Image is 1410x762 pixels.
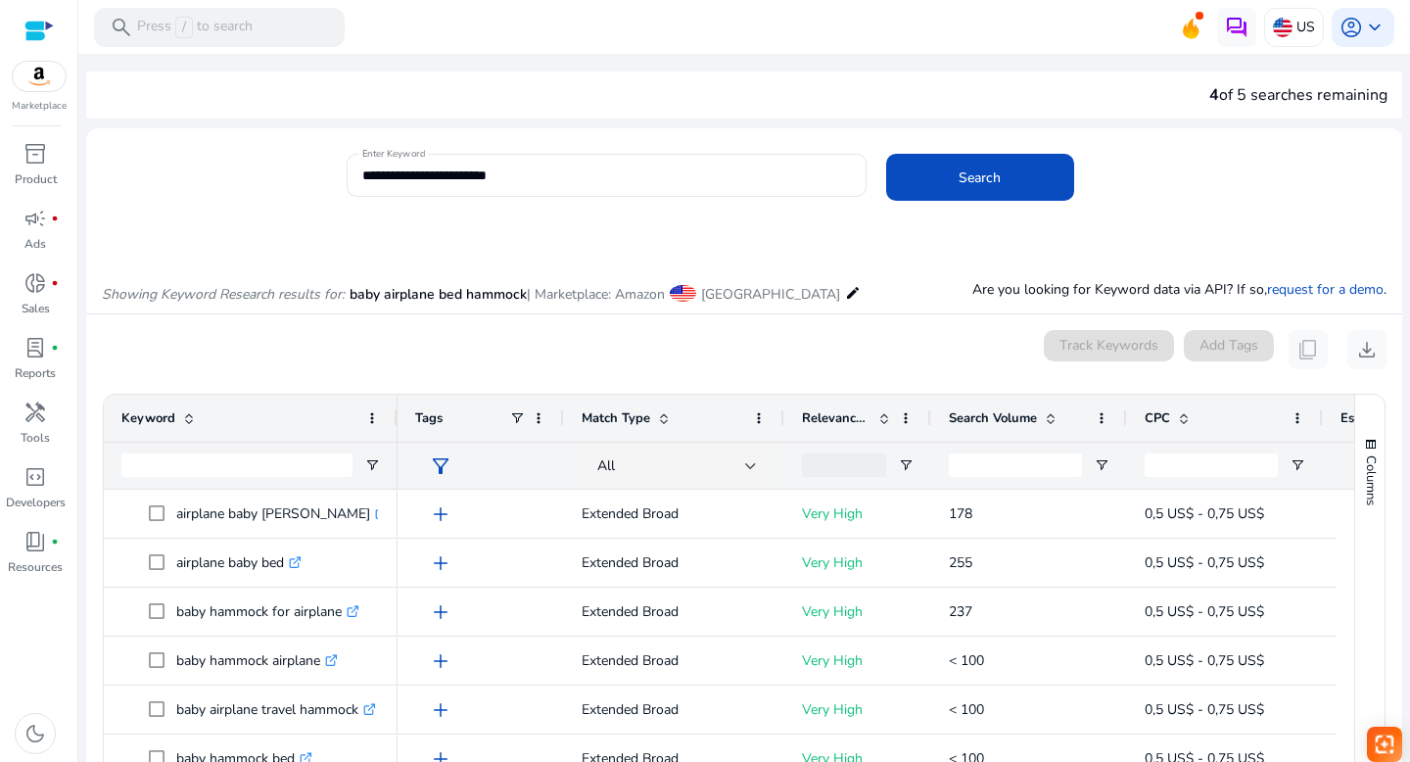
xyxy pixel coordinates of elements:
p: Extended Broad [582,641,767,681]
span: All [597,456,615,475]
p: Very High [802,690,914,730]
span: donut_small [23,271,47,295]
p: Extended Broad [582,592,767,632]
p: Tools [21,429,50,447]
p: Marketplace [12,99,67,114]
span: account_circle [1339,16,1363,39]
input: Search Volume Filter Input [949,453,1082,477]
p: Extended Broad [582,494,767,534]
mat-label: Enter Keyword [362,147,425,161]
input: Keyword Filter Input [121,453,352,477]
span: Columns [1362,455,1380,505]
span: [GEOGRAPHIC_DATA] [701,285,840,304]
span: keyboard_arrow_down [1363,16,1386,39]
button: Open Filter Menu [1094,457,1109,473]
span: fiber_manual_record [51,279,59,287]
span: book_4 [23,530,47,553]
span: < 100 [949,700,984,719]
p: Developers [6,494,66,511]
button: download [1347,330,1386,369]
p: baby hammock airplane [176,641,338,681]
span: / [175,17,193,38]
span: baby airplane bed hammock [350,285,527,304]
p: Resources [8,558,63,576]
span: 0,5 US$ - 0,75 US$ [1145,602,1264,621]
p: airplane baby bed [176,543,302,583]
span: Relevance Score [802,409,870,427]
p: baby airplane travel hammock [176,690,376,730]
span: fiber_manual_record [51,214,59,222]
span: 255 [949,553,972,572]
span: fiber_manual_record [51,538,59,546]
span: code_blocks [23,465,47,489]
span: Keyword [121,409,175,427]
span: fiber_manual_record [51,344,59,352]
img: amazon.svg [13,62,66,91]
span: CPC [1145,409,1170,427]
mat-icon: edit [845,281,861,305]
p: Extended Broad [582,690,767,730]
span: 4 [1209,84,1219,106]
p: Press to search [137,17,253,38]
p: Product [15,170,57,188]
span: search [110,16,133,39]
span: 0,5 US$ - 0,75 US$ [1145,553,1264,572]
p: Ads [24,235,46,253]
p: baby hammock for airplane [176,592,359,632]
span: add [429,502,452,526]
span: < 100 [949,651,984,670]
a: request for a demo [1267,280,1384,299]
button: Open Filter Menu [364,457,380,473]
span: add [429,600,452,624]
span: add [429,698,452,722]
span: inventory_2 [23,142,47,166]
span: campaign [23,207,47,230]
p: US [1296,10,1315,44]
img: us.svg [1273,18,1292,37]
span: Tags [415,409,443,427]
button: Open Filter Menu [1290,457,1305,473]
span: handyman [23,401,47,424]
span: lab_profile [23,336,47,359]
span: Search Volume [949,409,1037,427]
input: CPC Filter Input [1145,453,1278,477]
p: airplane baby [PERSON_NAME] [176,494,388,534]
span: add [429,551,452,575]
p: Very High [802,592,914,632]
p: Extended Broad [582,543,767,583]
span: Search [959,167,1001,188]
span: filter_alt [429,454,452,478]
button: Search [886,154,1074,201]
span: 178 [949,504,972,523]
p: Very High [802,494,914,534]
p: Very High [802,543,914,583]
div: of 5 searches remaining [1209,83,1387,107]
span: download [1355,338,1379,361]
span: 0,5 US$ - 0,75 US$ [1145,504,1264,523]
i: Showing Keyword Research results for: [102,285,345,304]
span: dark_mode [23,722,47,745]
span: Match Type [582,409,650,427]
button: Open Filter Menu [898,457,914,473]
span: | Marketplace: Amazon [527,285,665,304]
p: Very High [802,641,914,681]
p: Are you looking for Keyword data via API? If so, . [972,279,1386,300]
span: 0,5 US$ - 0,75 US$ [1145,651,1264,670]
p: Reports [15,364,56,382]
p: Sales [22,300,50,317]
span: 237 [949,602,972,621]
span: 0,5 US$ - 0,75 US$ [1145,700,1264,719]
span: add [429,649,452,673]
